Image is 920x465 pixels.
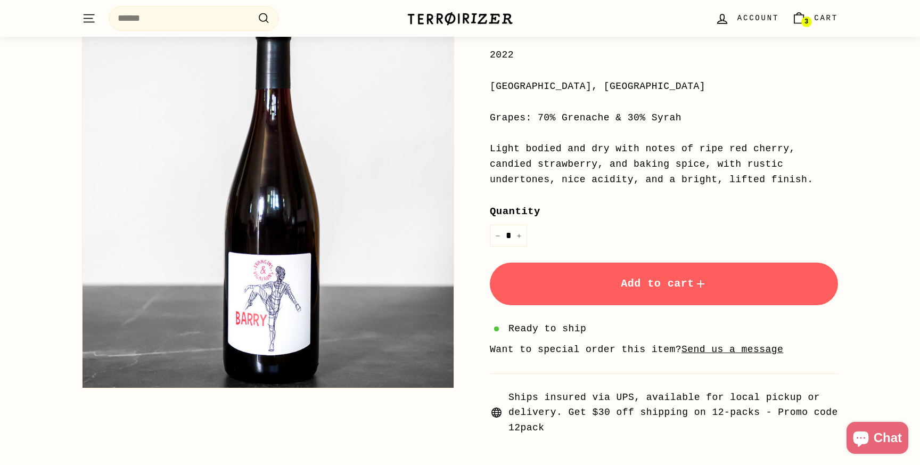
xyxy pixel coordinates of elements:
div: 2022 [490,47,838,63]
span: Ships insured via UPS, available for local pickup or delivery. Get $30 off shipping on 12-packs -... [508,390,838,436]
span: Cart [814,12,838,24]
inbox-online-store-chat: Shopify online store chat [843,422,911,456]
div: Grapes: 70% Grenache & 30% Syrah [490,110,838,126]
button: Reduce item quantity by one [490,225,506,247]
a: Send us a message [681,344,783,355]
li: Want to special order this item? [490,342,838,357]
span: Account [737,12,779,24]
div: [GEOGRAPHIC_DATA], [GEOGRAPHIC_DATA] [490,79,838,94]
label: Quantity [490,203,838,219]
div: Light bodied and dry with notes of ripe red cherry, candied strawberry, and baking spice, with ru... [490,141,838,187]
a: Cart [785,3,844,34]
input: quantity [490,225,527,247]
button: Add to cart [490,263,838,305]
a: Account [709,3,785,34]
span: Add to cart [621,278,707,290]
span: 3 [804,18,808,26]
button: Increase item quantity by one [511,225,527,247]
span: Ready to ship [508,321,586,337]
